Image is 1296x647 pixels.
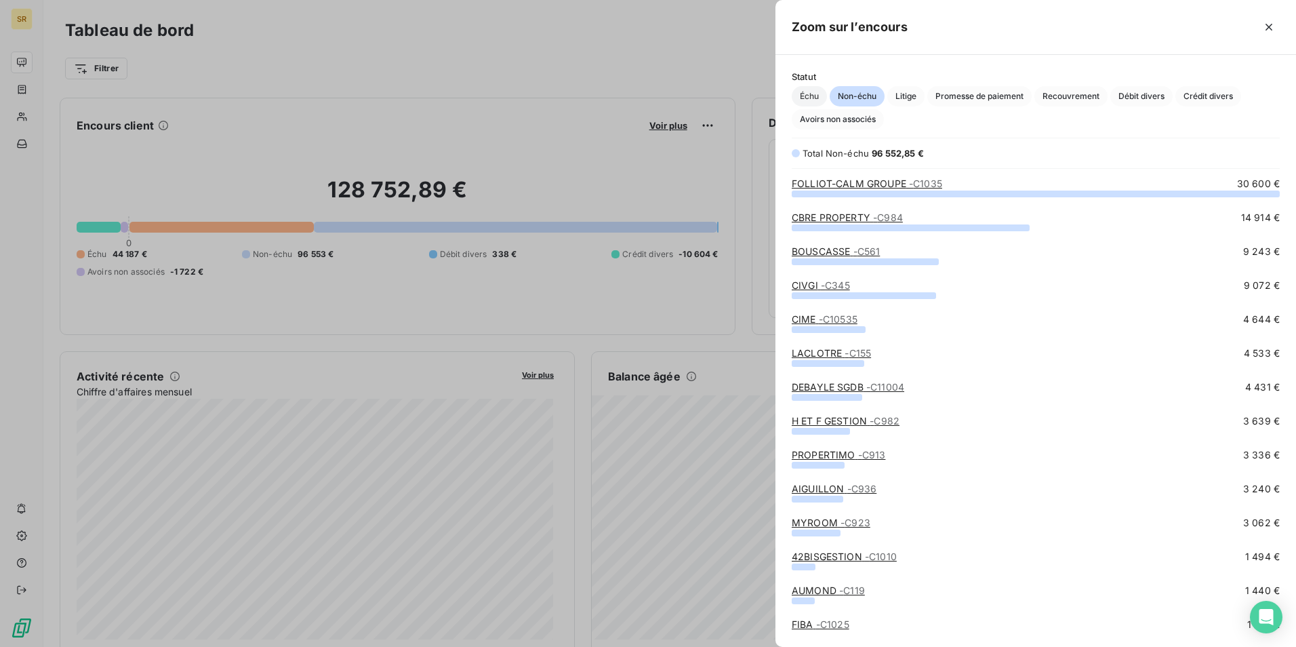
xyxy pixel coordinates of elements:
span: 9 243 € [1243,245,1280,258]
a: LACLOTRE [792,347,871,359]
span: Total Non-échu [803,148,869,159]
button: Crédit divers [1175,86,1241,106]
span: 4 533 € [1244,347,1280,360]
div: grid [775,177,1296,631]
a: FOLLIOT-CALM GROUPE [792,178,942,189]
span: 3 240 € [1243,482,1280,496]
span: - C923 [841,517,870,528]
a: H ET F GESTION [792,415,899,427]
a: CIME [792,313,857,325]
span: 1 188 € [1247,618,1280,631]
a: CIVGI [792,279,850,291]
a: AIGUILLON [792,483,876,494]
span: - C561 [853,246,880,257]
span: - C1010 [865,551,897,562]
span: - C1035 [909,178,942,189]
span: - C984 [873,212,903,223]
button: Débit divers [1110,86,1173,106]
button: Promesse de paiement [927,86,1032,106]
span: 14 914 € [1241,211,1280,224]
a: BOUSCASSE [792,246,880,257]
span: 9 072 € [1244,279,1280,292]
a: PROPERTIMO [792,449,885,460]
span: 3 062 € [1243,516,1280,530]
span: - C1025 [816,619,849,630]
span: - C10535 [819,313,857,325]
span: - C119 [839,585,865,596]
span: - C155 [845,347,871,359]
button: Litige [887,86,925,106]
span: Statut [792,71,1280,82]
h5: Zoom sur l’encours [792,18,908,37]
span: 1 440 € [1245,584,1280,597]
button: Recouvrement [1034,86,1108,106]
span: 3 639 € [1243,414,1280,428]
span: - C982 [870,415,899,427]
button: Échu [792,86,827,106]
span: 4 431 € [1245,380,1280,394]
a: AUMOND [792,585,865,596]
div: Open Intercom Messenger [1250,601,1282,633]
span: 96 552,85 € [872,148,924,159]
a: CBRE PROPERTY [792,212,903,223]
span: - C913 [858,449,886,460]
span: - C936 [847,483,877,494]
a: 42BISGESTION [792,551,897,562]
a: FIBA [792,619,849,630]
span: 3 336 € [1243,448,1280,462]
button: Avoirs non associés [792,109,884,130]
span: 4 644 € [1243,313,1280,326]
span: - C11004 [866,381,904,393]
span: - C345 [821,279,850,291]
span: 30 600 € [1237,177,1280,191]
button: Non-échu [830,86,885,106]
span: 1 494 € [1245,550,1280,564]
a: MYROOM [792,517,870,528]
a: DEBAYLE SGDB [792,381,904,393]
